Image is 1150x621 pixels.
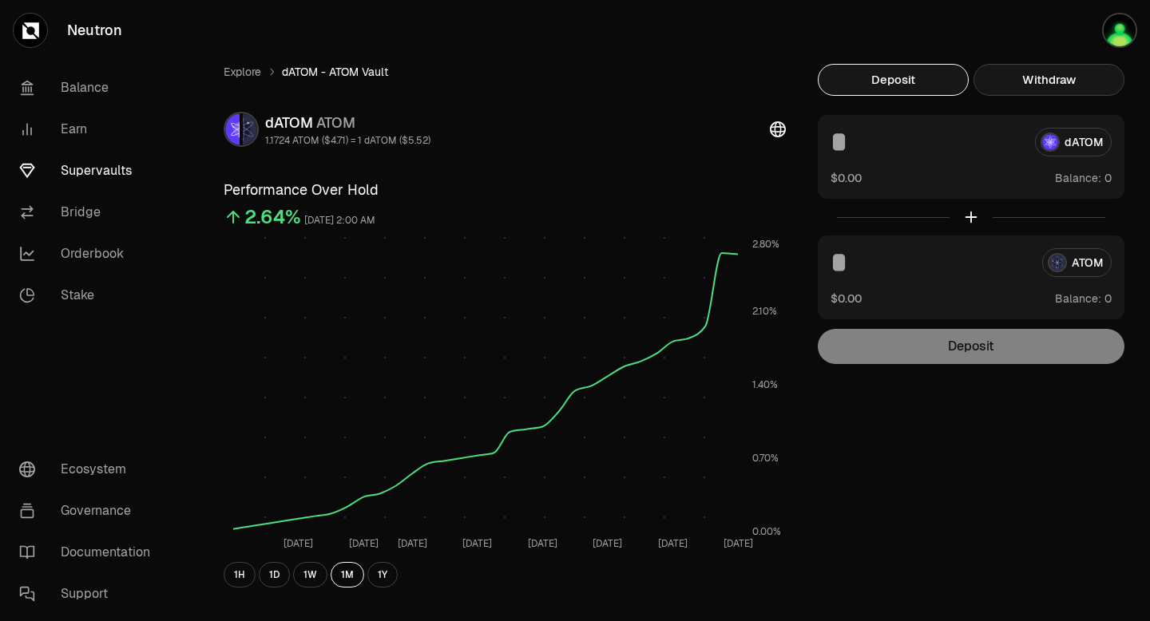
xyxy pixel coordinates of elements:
[224,64,261,80] a: Explore
[831,169,862,186] button: $0.00
[367,562,398,587] button: 1Y
[974,64,1124,96] button: Withdraw
[282,64,388,80] span: dATOM - ATOM Vault
[6,109,172,150] a: Earn
[265,134,430,147] div: 1.1724 ATOM ($4.71) = 1 dATOM ($5.52)
[462,537,492,550] tspan: [DATE]
[1055,170,1101,186] span: Balance:
[243,113,257,145] img: ATOM Logo
[224,562,256,587] button: 1H
[6,449,172,490] a: Ecosystem
[593,537,622,550] tspan: [DATE]
[6,150,172,192] a: Supervaults
[6,67,172,109] a: Balance
[244,204,301,230] div: 2.64%
[6,233,172,275] a: Orderbook
[6,573,172,615] a: Support
[304,212,375,230] div: [DATE] 2:00 AM
[265,112,430,134] div: dATOM
[752,525,781,538] tspan: 0.00%
[316,113,355,132] span: ATOM
[284,537,313,550] tspan: [DATE]
[6,275,172,316] a: Stake
[6,490,172,532] a: Governance
[224,64,786,80] nav: breadcrumb
[831,290,862,307] button: $0.00
[1102,13,1137,48] img: LEDGER DJAMEL
[259,562,290,587] button: 1D
[6,192,172,233] a: Bridge
[752,305,777,318] tspan: 2.10%
[349,537,379,550] tspan: [DATE]
[293,562,327,587] button: 1W
[398,537,427,550] tspan: [DATE]
[224,179,786,201] h3: Performance Over Hold
[752,452,779,465] tspan: 0.70%
[1055,291,1101,307] span: Balance:
[225,113,240,145] img: dATOM Logo
[724,537,753,550] tspan: [DATE]
[818,64,969,96] button: Deposit
[528,537,557,550] tspan: [DATE]
[752,378,778,391] tspan: 1.40%
[6,532,172,573] a: Documentation
[331,562,364,587] button: 1M
[752,238,779,251] tspan: 2.80%
[658,537,688,550] tspan: [DATE]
